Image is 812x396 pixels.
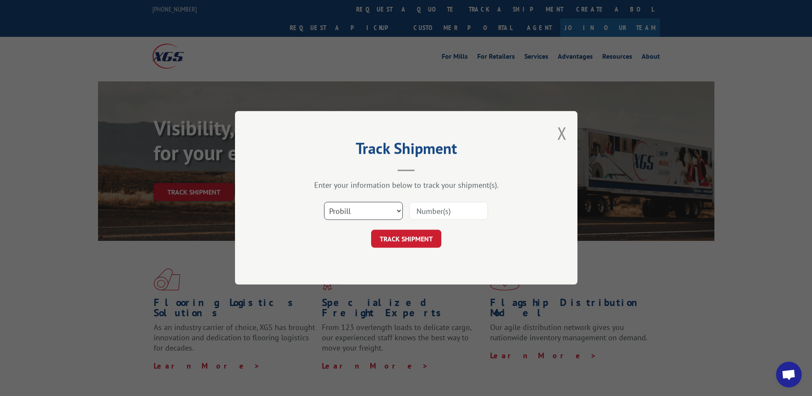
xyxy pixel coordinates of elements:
[557,122,567,144] button: Close modal
[371,230,441,248] button: TRACK SHIPMENT
[409,202,488,220] input: Number(s)
[776,362,802,387] div: Open chat
[278,180,535,190] div: Enter your information below to track your shipment(s).
[278,142,535,159] h2: Track Shipment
